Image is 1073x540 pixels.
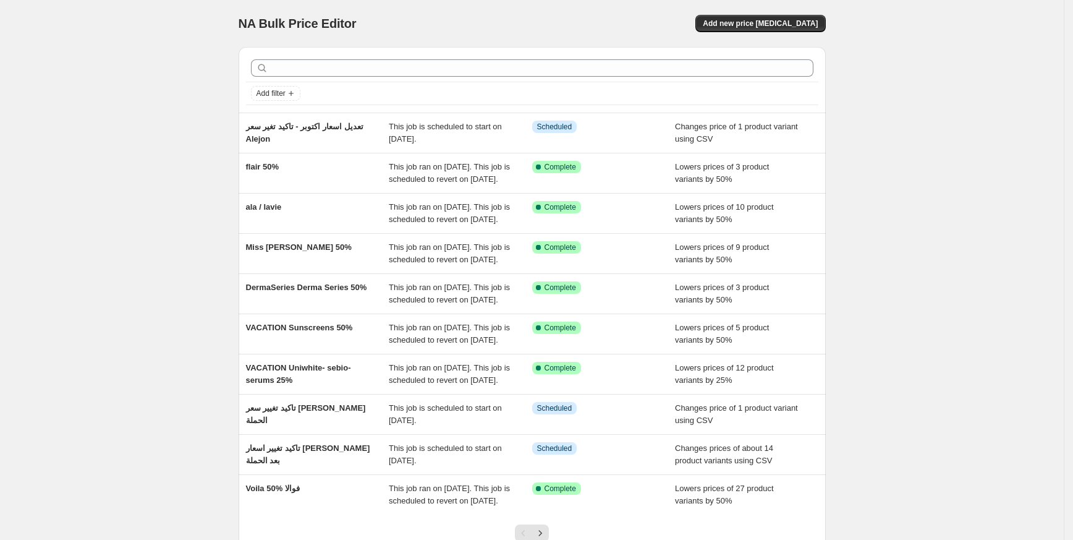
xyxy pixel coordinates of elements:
span: This job ran on [DATE]. This job is scheduled to revert on [DATE]. [389,323,510,345]
span: Complete [545,162,576,172]
span: Complete [545,283,576,293]
span: تاكيد تغيير سعر [PERSON_NAME] الحملة [246,403,366,425]
span: Complete [545,363,576,373]
span: This job ran on [DATE]. This job is scheduled to revert on [DATE]. [389,484,510,505]
span: Complete [545,202,576,212]
span: Scheduled [537,122,572,132]
span: Lowers prices of 5 product variants by 50% [675,323,769,345]
span: VACATION Uniwhite- sebio- serums 25% [246,363,351,385]
span: Scheduled [537,444,572,453]
span: Scheduled [537,403,572,413]
span: This job ran on [DATE]. This job is scheduled to revert on [DATE]. [389,162,510,184]
span: Lowers prices of 9 product variants by 50% [675,242,769,264]
span: Lowers prices of 3 product variants by 50% [675,162,769,184]
span: NA Bulk Price Editor [239,17,357,30]
span: تعديل اسعار اكتوبر - تاكيد تغير سعر Alejon [246,122,363,144]
span: Lowers prices of 10 product variants by 50% [675,202,774,224]
button: Add filter [251,86,300,101]
span: Complete [545,323,576,333]
span: Changes price of 1 product variant using CSV [675,403,798,425]
span: This job is scheduled to start on [DATE]. [389,403,502,425]
span: Complete [545,242,576,252]
span: Lowers prices of 3 product variants by 50% [675,283,769,304]
span: DermaSeries Derma Series 50% [246,283,367,292]
span: Changes price of 1 product variant using CSV [675,122,798,144]
span: VACATION Sunscreens 50% [246,323,353,332]
button: Add new price [MEDICAL_DATA] [695,15,825,32]
span: This job ran on [DATE]. This job is scheduled to revert on [DATE]. [389,242,510,264]
span: Add new price [MEDICAL_DATA] [703,19,818,28]
span: This job is scheduled to start on [DATE]. [389,444,502,465]
span: This job ran on [DATE]. This job is scheduled to revert on [DATE]. [389,202,510,224]
span: Add filter [257,88,286,98]
span: Miss [PERSON_NAME] 50% [246,242,352,252]
span: Voila 50% فوالا [246,484,300,493]
span: This job ran on [DATE]. This job is scheduled to revert on [DATE]. [389,283,510,304]
span: Changes prices of about 14 product variants using CSV [675,444,773,465]
span: This job ran on [DATE]. This job is scheduled to revert on [DATE]. [389,363,510,385]
span: Lowers prices of 27 product variants by 50% [675,484,774,505]
span: flair 50% [246,162,279,171]
span: ala / lavie [246,202,282,212]
span: This job is scheduled to start on [DATE]. [389,122,502,144]
span: تاكيد تغيير اسعار [PERSON_NAME] بعد الحملة [246,444,370,465]
span: Lowers prices of 12 product variants by 25% [675,363,774,385]
span: Complete [545,484,576,494]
